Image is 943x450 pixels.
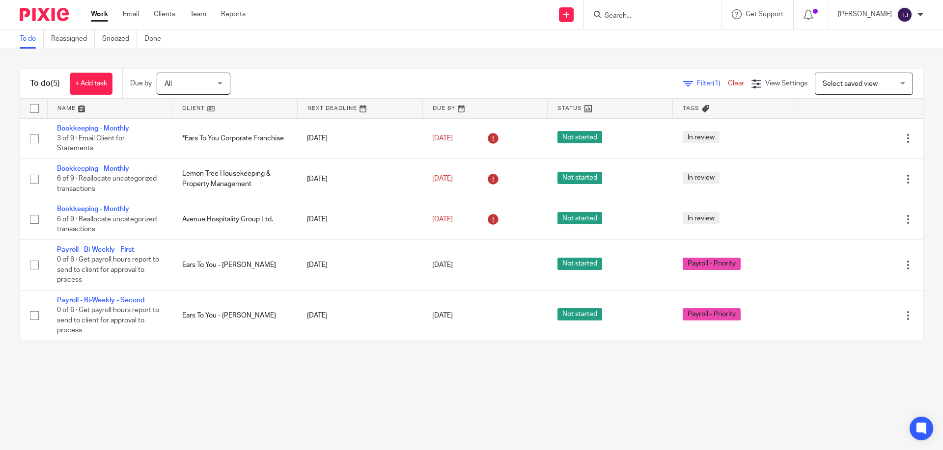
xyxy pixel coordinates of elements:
a: Snoozed [102,29,137,49]
span: 6 of 9 · Reallocate uncategorized transactions [57,176,157,193]
h1: To do [30,79,60,89]
span: Not started [557,131,602,143]
td: [DATE] [297,118,422,159]
td: Ears To You - [PERSON_NAME] [172,290,298,341]
input: Search [604,12,692,21]
td: [DATE] [297,290,422,341]
a: Reports [221,9,246,19]
span: In review [683,131,720,143]
a: Email [123,9,139,19]
span: Not started [557,212,602,224]
a: Bookkeeping - Monthly [57,125,129,132]
td: *Ears To You Corporate Franchise [172,118,298,159]
p: Due by [130,79,152,88]
span: Payroll - Priority [683,308,741,320]
td: Avenue Hospitality Group Ltd. [172,199,298,239]
a: To do [20,29,44,49]
span: (5) [51,79,60,87]
span: Not started [557,308,602,320]
span: View Settings [765,80,807,87]
span: [DATE] [432,176,453,183]
a: Clear [728,80,744,87]
td: [DATE] [297,239,422,290]
span: Get Support [746,11,783,18]
span: 3 of 9 · Email Client for Statements [57,135,125,152]
span: All [165,80,172,87]
td: Ears To You - [PERSON_NAME] [172,239,298,290]
span: Filter [697,80,728,87]
td: [DATE] [297,159,422,199]
td: [DATE] [297,199,422,239]
span: Tags [683,106,699,111]
span: In review [683,172,720,184]
a: Reassigned [51,29,95,49]
span: (1) [713,80,721,87]
span: [DATE] [432,262,453,268]
span: [DATE] [432,216,453,223]
img: svg%3E [897,7,913,23]
span: In review [683,212,720,224]
a: Bookkeeping - Monthly [57,206,129,212]
a: Bookkeeping - Monthly [57,165,129,172]
span: [DATE] [432,135,453,142]
a: Clients [154,9,175,19]
img: Pixie [20,8,69,21]
a: Team [190,9,206,19]
td: Lemon Tree Housekeeping & Property Management [172,159,298,199]
a: Payroll - Bi-Weekly - Second [57,297,144,304]
span: Payroll - Priority [683,258,741,270]
a: + Add task [70,73,112,95]
span: Not started [557,258,602,270]
span: 0 of 6 · Get payroll hours report to send to client for approval to process [57,256,159,283]
a: Payroll - Bi-Weekly - First [57,246,134,253]
span: Not started [557,172,602,184]
a: Work [91,9,108,19]
span: [DATE] [432,312,453,319]
p: [PERSON_NAME] [838,9,892,19]
span: Select saved view [823,80,878,87]
span: 6 of 9 · Reallocate uncategorized transactions [57,216,157,233]
a: Done [144,29,168,49]
span: 0 of 6 · Get payroll hours report to send to client for approval to process [57,307,159,334]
